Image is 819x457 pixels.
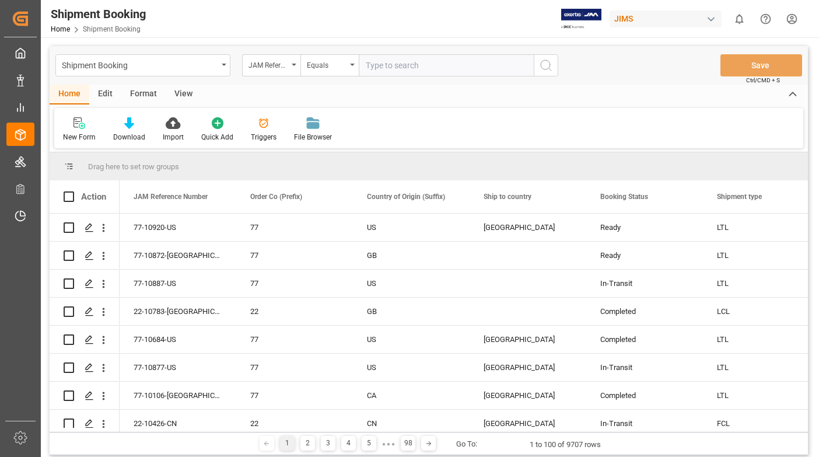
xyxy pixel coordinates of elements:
[367,298,456,325] div: GB
[250,326,339,353] div: 77
[242,54,300,76] button: open menu
[250,270,339,297] div: 77
[250,242,339,269] div: 77
[50,214,120,242] div: Press SPACE to select this row.
[610,8,726,30] button: JIMS
[251,132,276,142] div: Triggers
[113,132,145,142] div: Download
[530,439,601,451] div: 1 to 100 of 9707 rows
[717,193,762,201] span: Shipment type
[484,326,572,353] div: [GEOGRAPHIC_DATA]
[367,354,456,381] div: US
[717,214,806,241] div: LTL
[600,298,689,325] div: Completed
[367,270,456,297] div: US
[484,354,572,381] div: [GEOGRAPHIC_DATA]
[484,410,572,437] div: [GEOGRAPHIC_DATA]
[89,85,121,104] div: Edit
[382,439,395,448] div: ● ● ●
[362,436,376,451] div: 5
[717,270,806,297] div: LTL
[50,270,120,298] div: Press SPACE to select this row.
[600,242,689,269] div: Ready
[120,214,236,241] div: 77-10920-US
[120,242,236,269] div: 77-10872-[GEOGRAPHIC_DATA]
[484,193,531,201] span: Ship to country
[120,270,236,297] div: 77-10887-US
[250,410,339,437] div: 22
[300,436,315,451] div: 2
[120,298,236,325] div: 22-10783-[GEOGRAPHIC_DATA]
[250,354,339,381] div: 77
[321,436,335,451] div: 3
[50,298,120,326] div: Press SPACE to select this row.
[720,54,802,76] button: Save
[561,9,601,29] img: Exertis%20JAM%20-%20Email%20Logo.jpg_1722504956.jpg
[367,214,456,241] div: US
[166,85,201,104] div: View
[600,354,689,381] div: In-Transit
[456,438,477,450] div: Go To:
[88,162,179,171] span: Drag here to set row groups
[717,326,806,353] div: LTL
[51,25,70,33] a: Home
[359,54,534,76] input: Type to search
[367,326,456,353] div: US
[50,242,120,270] div: Press SPACE to select this row.
[600,214,689,241] div: Ready
[717,410,806,437] div: FCL
[401,436,415,451] div: 98
[120,354,236,381] div: 77-10877-US
[484,214,572,241] div: [GEOGRAPHIC_DATA]
[294,132,332,142] div: File Browser
[250,382,339,409] div: 77
[50,410,120,438] div: Press SPACE to select this row.
[62,57,218,72] div: Shipment Booking
[51,5,146,23] div: Shipment Booking
[120,326,236,353] div: 77-10684-US
[250,193,302,201] span: Order Co (Prefix)
[81,191,106,202] div: Action
[717,354,806,381] div: LTL
[121,85,166,104] div: Format
[63,132,96,142] div: New Form
[55,54,230,76] button: open menu
[307,57,346,71] div: Equals
[367,382,456,409] div: CA
[600,326,689,353] div: Completed
[600,410,689,437] div: In-Transit
[50,382,120,410] div: Press SPACE to select this row.
[367,193,445,201] span: Country of Origin (Suffix)
[484,382,572,409] div: [GEOGRAPHIC_DATA]
[201,132,233,142] div: Quick Add
[249,57,288,71] div: JAM Reference Number
[134,193,208,201] span: JAM Reference Number
[752,6,779,32] button: Help Center
[250,214,339,241] div: 77
[341,436,356,451] div: 4
[120,382,236,409] div: 77-10106-[GEOGRAPHIC_DATA]
[726,6,752,32] button: show 0 new notifications
[50,326,120,354] div: Press SPACE to select this row.
[250,298,339,325] div: 22
[600,193,648,201] span: Booking Status
[280,436,295,451] div: 1
[717,242,806,269] div: LTL
[300,54,359,76] button: open menu
[534,54,558,76] button: search button
[50,354,120,382] div: Press SPACE to select this row.
[120,410,236,437] div: 22-10426-CN
[367,410,456,437] div: CN
[163,132,184,142] div: Import
[717,382,806,409] div: LTL
[367,242,456,269] div: GB
[717,298,806,325] div: LCL
[50,85,89,104] div: Home
[600,382,689,409] div: Completed
[746,76,780,85] span: Ctrl/CMD + S
[610,11,722,27] div: JIMS
[600,270,689,297] div: In-Transit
